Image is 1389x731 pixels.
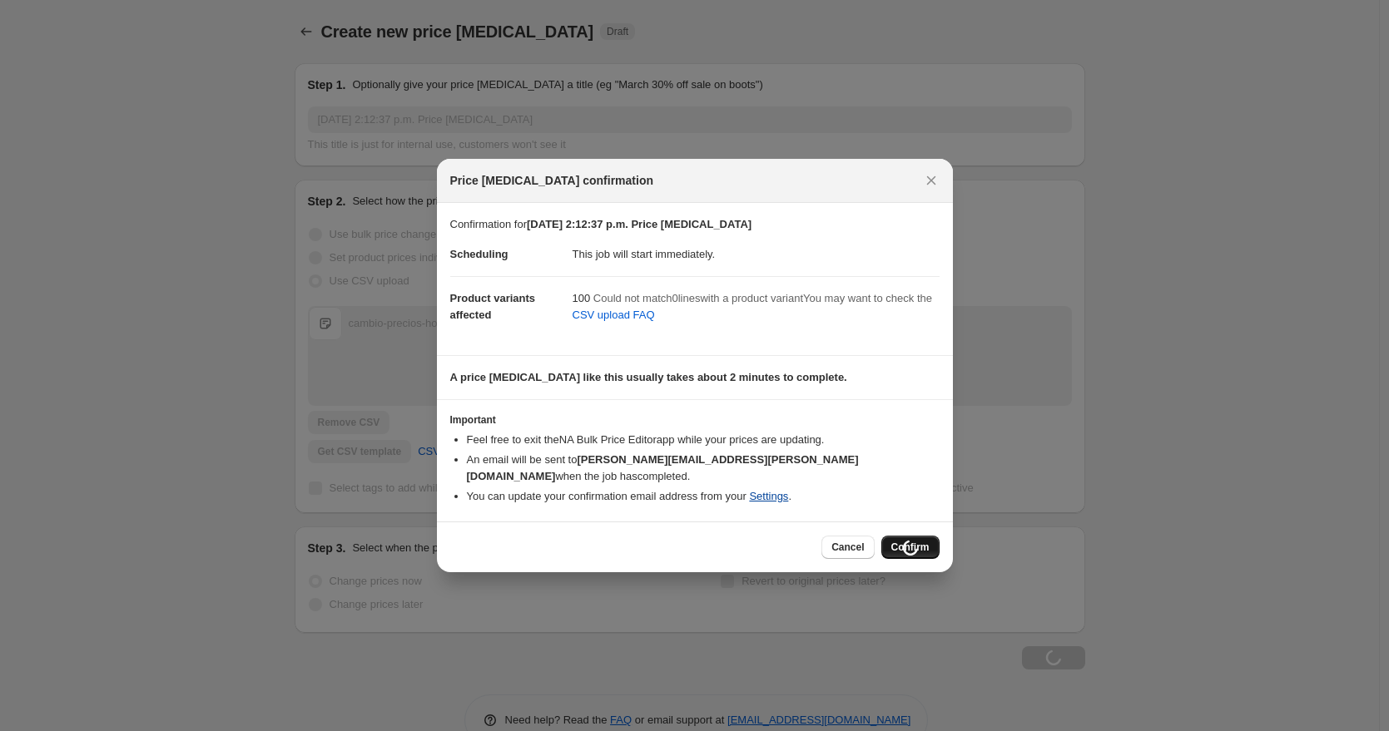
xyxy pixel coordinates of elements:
li: You can update your confirmation email address from your . [467,488,940,505]
dd: This job will start immediately. [573,233,940,276]
b: [PERSON_NAME][EMAIL_ADDRESS][PERSON_NAME][DOMAIN_NAME] [467,453,859,482]
div: 100 [573,290,940,328]
h3: Important [450,413,940,427]
span: Cancel [831,541,864,554]
b: A price [MEDICAL_DATA] like this usually takes about 2 minutes to complete. [450,371,847,383]
li: Feel free to exit the NA Bulk Price Editor app while your prices are updating. [467,432,940,448]
span: Price [MEDICAL_DATA] confirmation [450,172,654,189]
b: [DATE] 2:12:37 p.m. Price [MEDICAL_DATA] [527,218,752,230]
span: Scheduling [450,248,508,260]
button: Close [920,169,943,192]
a: Settings [749,490,788,502]
span: Could not match 0 line s with a product variant [593,292,803,304]
span: You may want to check the [803,292,932,304]
span: CSV upload FAQ [573,307,655,324]
a: CSV upload FAQ [563,302,665,328]
button: Cancel [821,536,874,559]
p: Confirmation for [450,216,940,233]
span: Product variants affected [450,292,536,321]
li: An email will be sent to when the job has completed . [467,452,940,485]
